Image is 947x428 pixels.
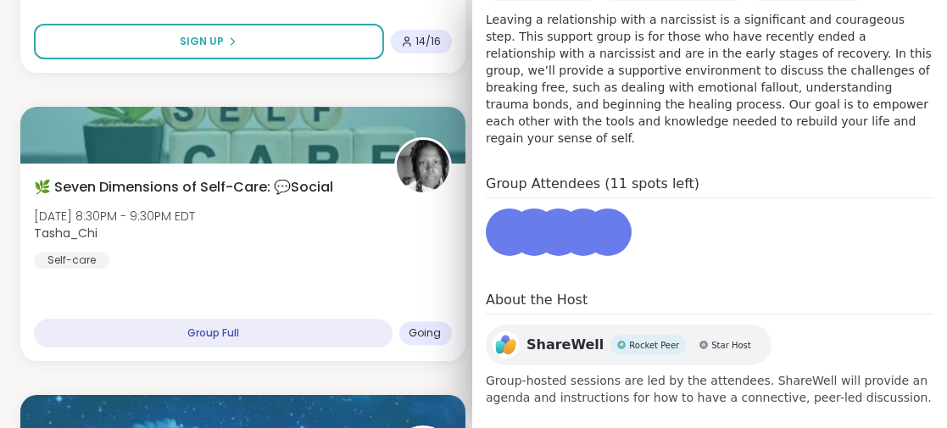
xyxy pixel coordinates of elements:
a: ShareWellShareWellRocket PeerRocket PeerStar HostStar Host [486,325,772,365]
span: 14 / 16 [416,35,442,48]
span: Group-hosted sessions are led by the attendees. ShareWell will provide an agenda and instructions... [486,372,933,406]
b: Tasha_Chi [34,225,97,242]
span: Going [409,326,442,340]
img: Tasha_Chi [397,140,449,192]
div: Self-care [34,252,109,269]
span: Sign Up [180,34,224,49]
p: Leaving a relationship with a narcissist is a significant and courageous step. This support group... [486,11,933,147]
img: Star Host [699,341,708,349]
span: ShareWell [526,335,604,355]
div: Group Full [34,319,393,347]
img: Rocket Peer [617,341,626,349]
h4: Group Attendees (11 spots left) [486,174,933,198]
span: 🌿 Seven Dimensions of Self-Care: 💬Social [34,177,333,197]
button: Sign Up [34,24,384,59]
span: Star Host [711,339,750,352]
img: ShareWell [493,331,520,359]
span: [DATE] 8:30PM - 9:30PM EDT [34,208,195,225]
h4: About the Host [486,290,933,314]
span: Rocket Peer [629,339,679,352]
